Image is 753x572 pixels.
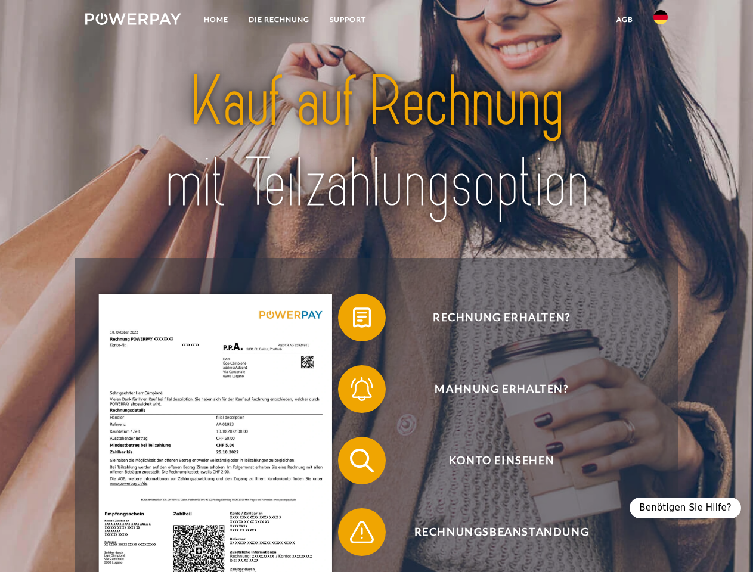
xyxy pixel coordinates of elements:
button: Konto einsehen [338,437,648,484]
img: qb_warning.svg [347,517,377,547]
span: Rechnung erhalten? [355,294,647,341]
a: Home [194,9,238,30]
button: Mahnung erhalten? [338,365,648,413]
button: Rechnung erhalten? [338,294,648,341]
img: logo-powerpay-white.svg [85,13,181,25]
img: qb_search.svg [347,446,377,475]
img: title-powerpay_de.svg [114,57,639,228]
a: SUPPORT [320,9,376,30]
img: qb_bell.svg [347,374,377,404]
button: Rechnungsbeanstandung [338,508,648,556]
span: Rechnungsbeanstandung [355,508,647,556]
span: Konto einsehen [355,437,647,484]
a: DIE RECHNUNG [238,9,320,30]
span: Mahnung erhalten? [355,365,647,413]
img: de [653,10,668,24]
a: agb [606,9,643,30]
img: qb_bill.svg [347,303,377,332]
div: Benötigen Sie Hilfe? [630,498,741,518]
